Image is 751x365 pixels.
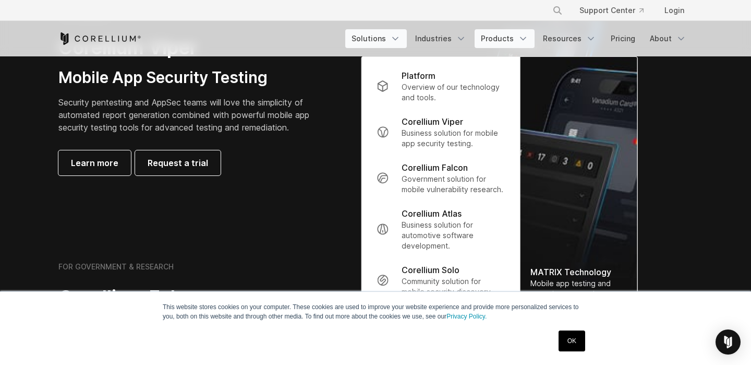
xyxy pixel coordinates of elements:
[368,155,514,201] a: Corellium Falcon Government solution for mobile vulnerability research.
[58,150,131,175] a: Learn more
[402,69,435,82] p: Platform
[604,29,641,48] a: Pricing
[148,157,208,169] span: Request a trial
[402,174,505,195] p: Government solution for mobile vulnerability research.
[402,128,505,149] p: Business solution for mobile app security testing.
[402,207,462,220] p: Corellium Atlas
[368,63,514,109] a: Platform Overview of our technology and tools.
[345,29,693,48] div: Navigation Menu
[402,115,463,128] p: Corellium Viper
[71,157,118,169] span: Learn more
[402,220,505,251] p: Business solution for automotive software development.
[345,29,407,48] a: Solutions
[58,262,174,272] h6: FOR GOVERNMENT & RESEARCH
[571,1,652,20] a: Support Center
[135,150,221,175] a: Request a trial
[402,161,468,174] p: Corellium Falcon
[716,329,741,355] div: Open Intercom Messenger
[520,57,637,310] a: MATRIX Technology Mobile app testing and reporting automation.
[530,278,626,299] div: Mobile app testing and reporting automation.
[402,82,505,103] p: Overview of our technology and tools.
[368,201,514,257] a: Corellium Atlas Business solution for automotive software development.
[656,1,693,20] a: Login
[530,266,626,278] div: MATRIX Technology
[537,29,602,48] a: Resources
[163,302,588,321] p: This website stores cookies on your computer. These cookies are used to improve your website expe...
[540,1,693,20] div: Navigation Menu
[520,57,637,310] img: Matrix_WebNav_1x
[559,331,585,351] a: OK
[446,313,487,320] a: Privacy Policy.
[475,29,535,48] a: Products
[644,29,693,48] a: About
[58,96,325,134] p: Security pentesting and AppSec teams will love the simplicity of automated report generation comb...
[548,1,567,20] button: Search
[368,109,514,155] a: Corellium Viper Business solution for mobile app security testing.
[58,286,350,309] h2: Corellium Falcon
[409,29,473,48] a: Industries
[368,257,514,303] a: Corellium Solo Community solution for mobile security discovery.
[58,32,141,45] a: Corellium Home
[402,264,459,276] p: Corellium Solo
[402,276,505,297] p: Community solution for mobile security discovery.
[58,68,325,88] h3: Mobile App Security Testing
